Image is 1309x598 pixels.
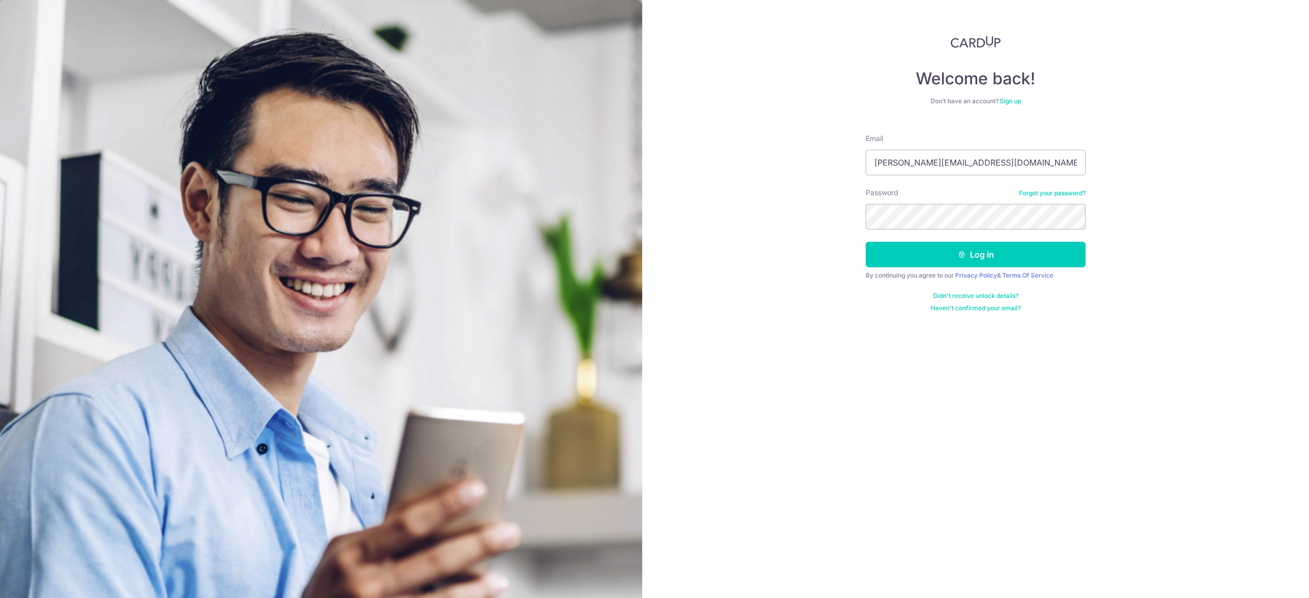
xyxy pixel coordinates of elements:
[866,133,883,144] label: Email
[866,97,1086,105] div: Don’t have an account?
[951,36,1001,48] img: CardUp Logo
[866,271,1086,280] div: By continuing you agree to our &
[1000,97,1021,105] a: Sign up
[866,242,1086,267] button: Log in
[1019,189,1086,197] a: Forgot your password?
[933,292,1019,300] a: Didn't receive unlock details?
[866,150,1086,175] input: Enter your Email
[866,188,898,198] label: Password
[931,304,1021,312] a: Haven't confirmed your email?
[1002,271,1053,279] a: Terms Of Service
[866,68,1086,89] h4: Welcome back!
[955,271,997,279] a: Privacy Policy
